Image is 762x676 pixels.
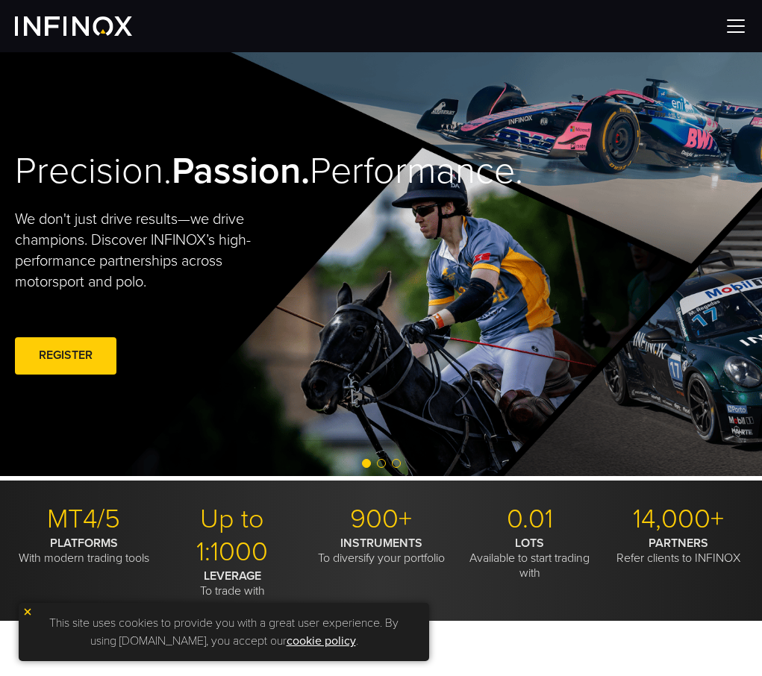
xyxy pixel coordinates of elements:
strong: INSTRUMENTS [340,536,422,551]
strong: PLATFORMS [50,536,118,551]
p: With modern trading tools [15,536,152,566]
p: Available to start trading with [461,536,599,580]
p: To diversify your portfolio [312,536,449,566]
span: Go to slide 3 [392,459,401,468]
p: 0.01 [461,503,599,536]
p: 900+ [312,503,449,536]
strong: PARTNERS [649,536,708,551]
a: cookie policy [287,633,356,648]
a: REGISTER [15,337,116,374]
strong: Passion. [172,148,310,193]
p: Refer clients to INFINOX [610,536,747,566]
p: To trade with [163,569,301,598]
span: Go to slide 2 [377,459,386,468]
h2: Precision. Performance. [15,148,344,194]
p: Up to 1:1000 [163,503,301,569]
span: Go to slide 1 [362,459,371,468]
strong: LEVERAGE [204,569,261,583]
p: This site uses cookies to provide you with a great user experience. By using [DOMAIN_NAME], you a... [26,610,422,654]
strong: LOTS [515,536,544,551]
p: We don't just drive results—we drive champions. Discover INFINOX’s high-performance partnerships ... [15,209,278,292]
img: yellow close icon [22,607,33,617]
p: MT4/5 [15,503,152,536]
p: 14,000+ [610,503,747,536]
